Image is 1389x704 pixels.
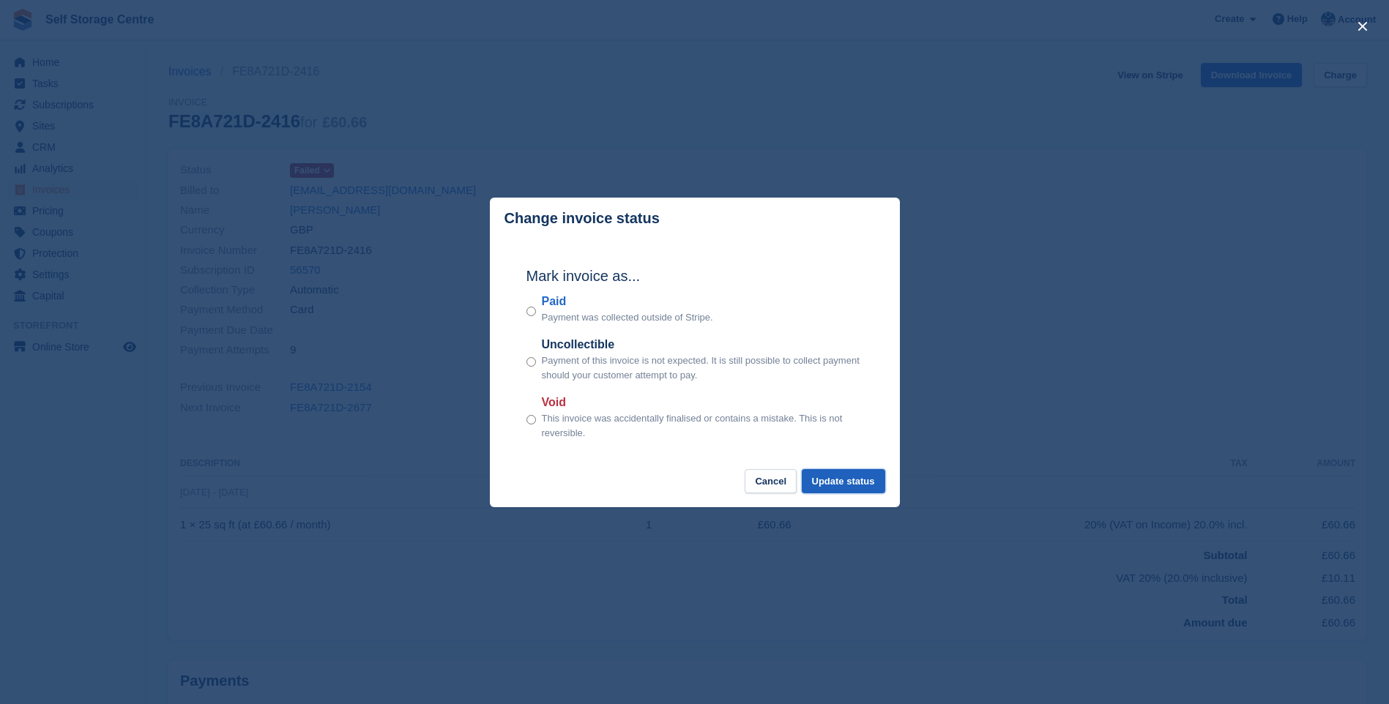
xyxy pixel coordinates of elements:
[504,210,660,227] p: Change invoice status
[542,353,863,382] p: Payment of this invoice is not expected. It is still possible to collect payment should your cust...
[802,469,885,493] button: Update status
[542,411,863,440] p: This invoice was accidentally finalised or contains a mistake. This is not reversible.
[542,293,713,310] label: Paid
[745,469,797,493] button: Cancel
[1351,15,1374,38] button: close
[526,265,863,287] h2: Mark invoice as...
[542,394,863,411] label: Void
[542,336,863,353] label: Uncollectible
[542,310,713,325] p: Payment was collected outside of Stripe.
